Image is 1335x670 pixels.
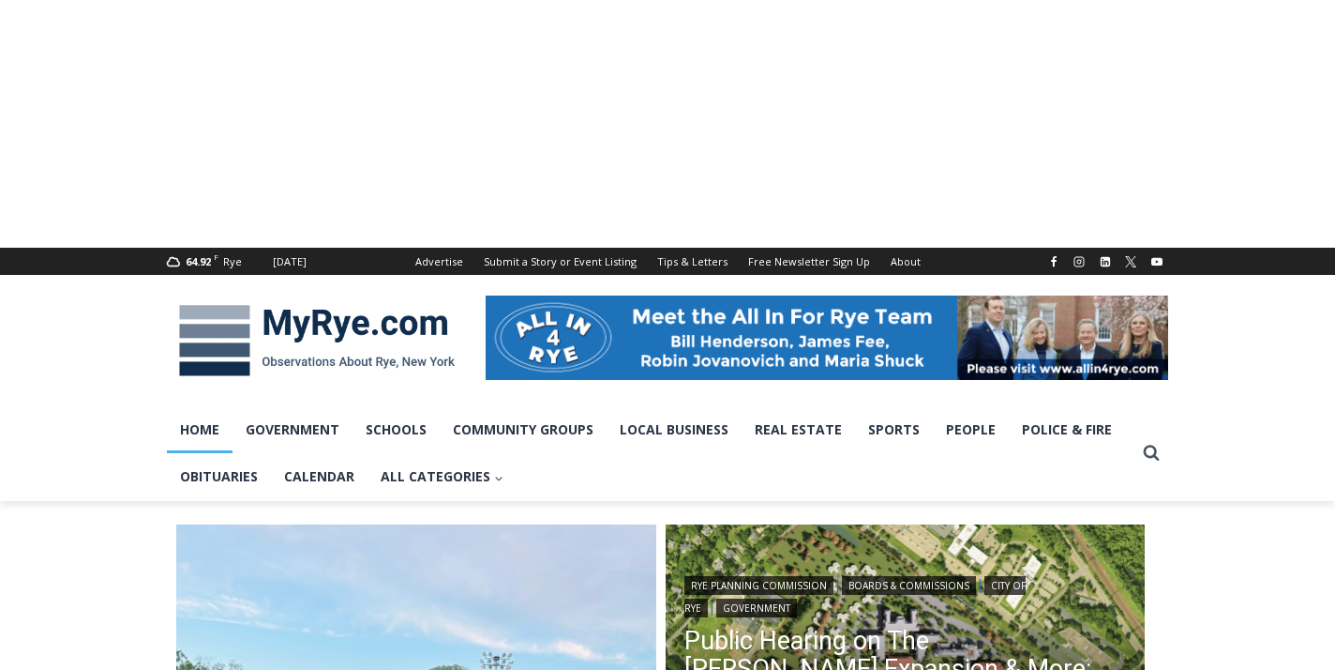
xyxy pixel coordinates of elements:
[367,453,517,500] a: All Categories
[186,254,211,268] span: 64.92
[1042,251,1065,273] a: Facebook
[1119,251,1142,273] a: X
[607,406,742,453] a: Local Business
[842,576,976,595] a: Boards & Commissions
[214,251,218,262] span: F
[1134,436,1168,470] button: View Search Form
[223,253,242,270] div: Rye
[738,248,880,275] a: Free Newsletter Sign Up
[167,406,232,453] a: Home
[880,248,931,275] a: About
[933,406,1009,453] a: People
[271,453,367,500] a: Calendar
[684,576,1026,617] a: City of Rye
[684,576,833,595] a: Rye Planning Commission
[684,572,1127,617] div: | | |
[440,406,607,453] a: Community Groups
[167,406,1134,501] nav: Primary Navigation
[1068,251,1090,273] a: Instagram
[1146,251,1168,273] a: YouTube
[647,248,738,275] a: Tips & Letters
[273,253,307,270] div: [DATE]
[473,248,647,275] a: Submit a Story or Event Listing
[405,248,473,275] a: Advertise
[716,599,797,617] a: Government
[352,406,440,453] a: Schools
[1094,251,1117,273] a: Linkedin
[405,248,931,275] nav: Secondary Navigation
[232,406,352,453] a: Government
[167,453,271,500] a: Obituaries
[855,406,933,453] a: Sports
[742,406,855,453] a: Real Estate
[1009,406,1125,453] a: Police & Fire
[486,296,1168,380] img: All in for Rye
[167,292,467,389] img: MyRye.com
[381,466,503,487] span: All Categories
